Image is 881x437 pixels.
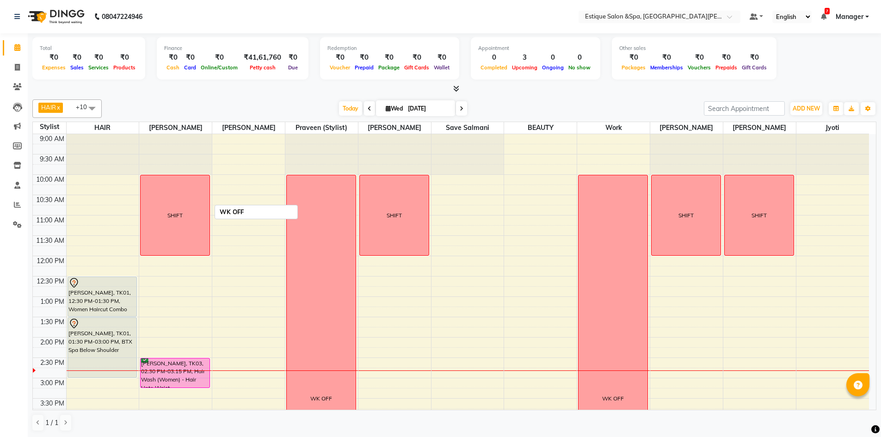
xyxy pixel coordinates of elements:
[678,212,694,219] font: SHIFT
[102,4,142,30] b: 08047224946
[446,123,489,132] font: Save Salmani
[40,123,59,131] font: Stylist
[250,64,276,71] font: Petty cash
[73,53,81,62] font: ₹0
[336,53,345,62] font: ₹0
[40,358,64,367] font: 2:30 PM
[94,53,103,62] font: ₹0
[40,399,64,407] font: 3:30 PM
[722,53,731,62] font: ₹0
[167,212,183,219] font: SHIFT
[70,64,84,71] font: Sales
[542,64,564,71] font: Ongoing
[76,103,87,111] font: +10
[528,123,554,132] font: BEAUTY
[742,64,767,71] font: Gift Cards
[733,123,786,132] font: [PERSON_NAME]
[40,45,52,51] font: Total
[793,105,820,112] font: ADD NEW
[49,53,58,62] font: ₹0
[360,53,369,62] font: ₹0
[629,53,638,62] font: ₹0
[368,123,421,132] font: [PERSON_NAME]
[752,212,767,219] font: SHIFT
[68,289,131,313] font: [PERSON_NAME], TK01, 12:30 PM-01:30 PM, Women Haircut Combo
[327,45,357,51] font: Redemption
[36,175,64,184] font: 10:00 AM
[378,64,400,71] font: Package
[688,64,711,71] font: Vouchers
[605,123,622,132] font: Work
[40,318,64,326] font: 1:30 PM
[478,45,509,51] font: Appointment
[551,53,555,62] font: 0
[186,53,195,62] font: ₹0
[40,338,64,346] font: 2:00 PM
[215,53,224,62] font: ₹0
[523,53,527,62] font: 3
[512,64,537,71] font: Upcoming
[492,53,496,62] font: 0
[434,64,450,71] font: Wallet
[289,53,297,62] font: ₹0
[790,102,822,115] button: ADD NEW
[296,123,347,132] font: Praveen (stylist)
[41,104,56,111] font: HAIR
[704,101,785,116] input: Search Appointment
[750,53,759,62] font: ₹0
[578,53,582,62] font: 0
[715,64,737,71] font: Prepaids
[391,105,403,112] font: Wed
[385,53,394,62] font: ₹0
[619,45,646,51] font: Other sales
[387,212,402,219] font: SHIFT
[184,64,196,71] font: Card
[602,395,624,402] font: WK OFF
[244,53,281,62] font: ₹41,61,760
[141,360,205,392] font: [PERSON_NAME], TK03, 02:30 PM-03:15 PM, Hair Wash (Women) - Hair Upto Waist
[68,330,132,353] font: [PERSON_NAME], TK01, 01:30 PM-03:00 PM, BTX Spa Below Shoulder
[821,12,826,21] a: 7
[405,102,451,116] input: 2025-09-03
[825,8,830,14] span: 7
[343,105,358,112] font: Today
[413,53,421,62] font: ₹0
[836,12,863,22] span: Manager
[40,135,64,143] font: 9:00 AM
[404,64,429,71] font: Gift Cards
[42,64,66,71] font: Expenses
[222,123,276,132] font: [PERSON_NAME]
[437,53,446,62] font: ₹0
[45,419,58,427] font: 1 / 1
[40,155,64,163] font: 9:30 AM
[201,64,238,71] font: Online/Custom
[37,257,64,265] font: 12:00 PM
[330,64,350,71] font: Voucher
[149,123,203,132] font: [PERSON_NAME]
[37,277,64,285] font: 12:30 PM
[36,216,64,224] font: 11:00 AM
[310,395,332,402] font: WK OFF
[57,104,60,111] font: x
[355,64,374,71] font: Prepaid
[36,196,64,204] font: 10:30 AM
[622,64,646,71] font: Packages
[220,208,244,217] div: WK OFF
[24,4,87,30] img: logo
[288,64,298,71] font: Due
[94,123,111,132] font: HAIR
[695,53,704,62] font: ₹0
[36,236,64,245] font: 11:30 AM
[169,53,178,62] font: ₹0
[166,64,179,71] font: Cash
[659,123,713,132] font: [PERSON_NAME]
[481,64,507,71] font: Completed
[40,379,64,387] font: 3:00 PM
[568,64,591,71] font: No show
[113,64,136,71] font: Products
[164,45,182,51] font: Finance
[662,53,671,62] font: ₹0
[88,64,109,71] font: Services
[40,297,64,306] font: 1:00 PM
[826,123,839,132] font: Jyoti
